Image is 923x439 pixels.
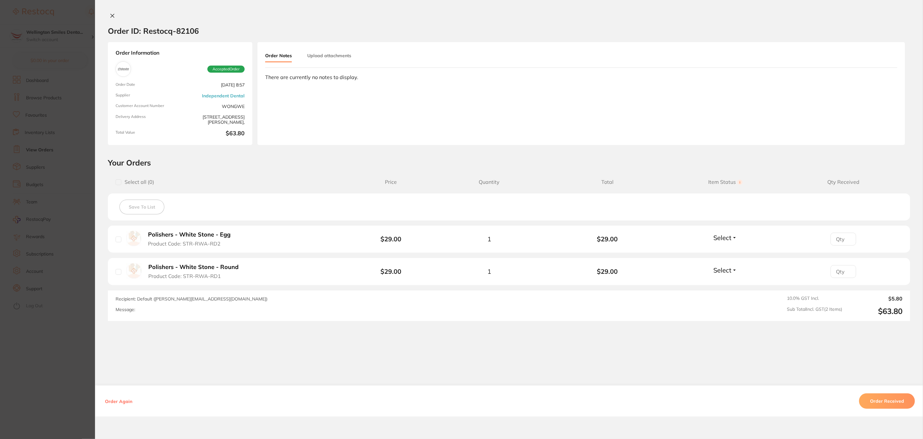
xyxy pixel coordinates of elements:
[831,265,856,278] input: Qty
[119,200,164,214] button: Save To List
[548,179,666,185] span: Total
[430,179,548,185] span: Quantity
[183,103,245,109] span: WONGWE
[103,399,134,404] button: Order Again
[116,93,178,98] span: Supplier
[713,234,731,242] span: Select
[859,393,915,409] button: Order Received
[148,241,221,246] span: Product Code: STR-RWA-RD2
[265,74,897,80] div: There are currently no notes to display.
[126,263,142,279] img: Polishers - White Stone - Round
[265,50,292,62] button: Order Notes
[116,114,178,125] span: Delivery Address
[148,231,231,238] b: Polishers - White Stone - Egg
[116,307,135,312] label: Message:
[28,68,114,99] div: We’re committed to ensuring a smooth transition for you! Our team is standing by to help you with...
[784,179,902,185] span: Qty Received
[207,66,245,73] span: Accepted Order
[847,307,902,316] output: $63.80
[666,179,785,185] span: Item Status
[117,63,129,75] img: Independent Dental
[116,50,245,56] strong: Order Information
[14,16,25,26] img: Profile image for Restocq
[28,103,114,140] div: Simply reply to this message and we’ll be in touch to guide you through these next steps. We are ...
[108,26,199,36] h2: Order ID: Restocq- 82106
[116,82,178,88] span: Order Date
[487,235,491,243] span: 1
[116,130,178,137] span: Total Value
[28,113,114,119] p: Message from Restocq, sent Just now
[28,14,114,65] div: Hi [PERSON_NAME], Starting [DATE], we’re making some updates to our product offerings on the Rest...
[711,266,739,274] button: Select
[116,103,178,109] span: Customer Account Number
[548,268,666,275] b: $29.00
[146,231,238,247] button: Polishers - White Stone - Egg Product Code: STR-RWA-RD2
[146,264,246,279] button: Polishers - White Stone - Round Product Code: STR-RWA-RD1
[307,50,351,61] button: Upload attachments
[548,235,666,243] b: $29.00
[126,231,141,246] img: Polishers - White Stone - Egg
[183,130,245,137] b: $63.80
[116,296,267,302] span: Recipient: Default ( [PERSON_NAME][EMAIL_ADDRESS][DOMAIN_NAME] )
[352,179,430,185] span: Price
[10,10,119,123] div: message notification from Restocq, Just now. Hi Connie, Starting 11 August, we’re making some upd...
[831,233,856,246] input: Qty
[711,234,739,242] button: Select
[148,264,239,271] b: Polishers - White Stone - Round
[121,179,154,185] span: Select all ( 0 )
[380,267,401,275] b: $29.00
[148,273,221,279] span: Product Code: STR-RWA-RD1
[183,82,245,88] span: [DATE] 8:57
[787,296,842,301] span: 10.0 % GST Incl.
[108,158,910,167] h2: Your Orders
[183,114,245,125] span: [STREET_ADDRESS][PERSON_NAME],
[202,93,245,98] a: Independent Dental
[28,14,114,111] div: Message content
[847,296,902,301] output: $5.80
[787,307,842,316] span: Sub Total Incl. GST ( 2 Items)
[380,235,401,243] b: $29.00
[487,268,491,275] span: 1
[713,266,731,274] span: Select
